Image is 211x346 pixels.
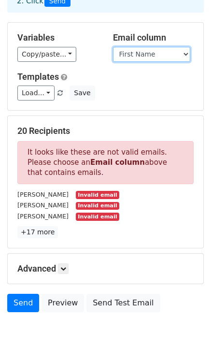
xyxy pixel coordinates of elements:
button: Save [70,86,95,101]
a: +17 more [17,226,58,238]
h5: Email column [113,32,194,43]
a: Templates [17,72,59,82]
small: Invalid email [76,213,119,221]
small: [PERSON_NAME] [17,213,69,220]
a: Copy/paste... [17,47,76,62]
p: It looks like these are not valid emails. Please choose an above that contains emails. [17,141,194,184]
h5: Advanced [17,263,194,274]
small: [PERSON_NAME] [17,191,69,198]
iframe: Chat Widget [163,300,211,346]
h5: Variables [17,32,98,43]
small: [PERSON_NAME] [17,202,69,209]
small: Invalid email [76,202,119,210]
h5: 20 Recipients [17,126,194,136]
a: Load... [17,86,55,101]
small: Invalid email [76,191,119,199]
a: Send [7,294,39,312]
a: Send Test Email [86,294,160,312]
a: Preview [42,294,84,312]
strong: Email column [90,158,145,167]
